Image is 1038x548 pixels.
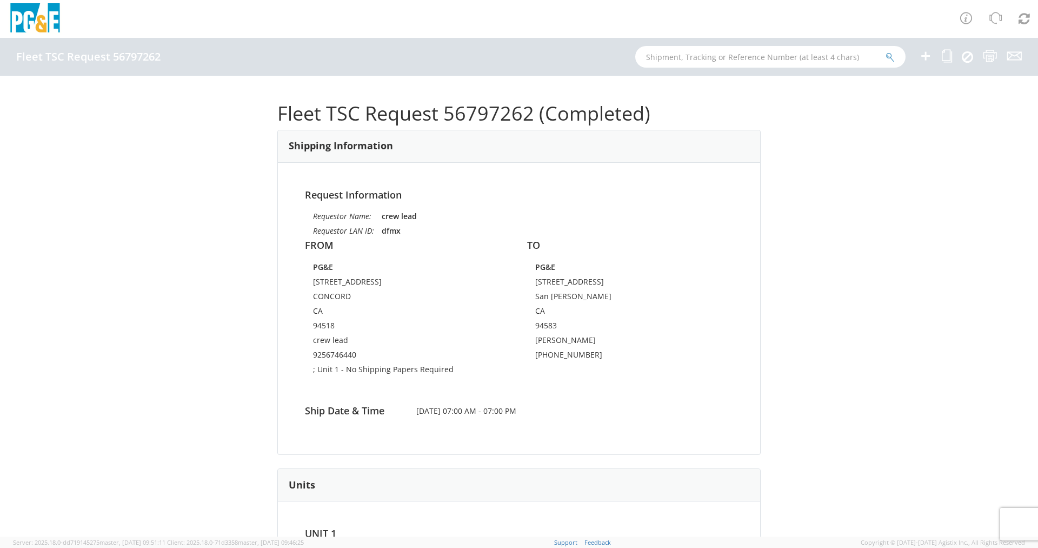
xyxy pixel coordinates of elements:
h1: Fleet TSC Request 56797262 (Completed) [277,103,761,124]
h4: Ship Date & Time [297,406,408,417]
td: crew lead [313,335,503,349]
span: master, [DATE] 09:46:25 [238,538,304,546]
td: 9256746440 [313,349,503,364]
span: Client: 2025.18.0-71d3358 [167,538,304,546]
span: Copyright © [DATE]-[DATE] Agistix Inc., All Rights Reserved [861,538,1025,547]
strong: PG&E [313,262,333,272]
span: Server: 2025.18.0-dd719145275 [13,538,165,546]
a: Support [554,538,577,546]
td: [PERSON_NAME] [535,335,703,349]
td: [STREET_ADDRESS] [535,276,703,291]
td: 94583 [535,320,703,335]
i: Requestor Name: [313,211,371,221]
td: [STREET_ADDRESS] [313,276,503,291]
h3: Units [289,480,315,491]
strong: dfmx [382,226,401,236]
input: Shipment, Tracking or Reference Number (at least 4 chars) [635,46,906,68]
strong: crew lead [382,211,417,221]
h3: Shipping Information [289,141,393,151]
h4: Unit 1 [305,529,514,539]
td: San [PERSON_NAME] [535,291,703,306]
span: [DATE] 07:00 AM - 07:00 PM [408,406,630,417]
td: 94518 [313,320,503,335]
td: CA [313,306,503,320]
td: CA [535,306,703,320]
td: [PHONE_NUMBER] [535,349,703,364]
td: ; Unit 1 - No Shipping Papers Required [313,364,503,379]
h4: Request Information [305,190,733,201]
i: Requestor LAN ID: [313,226,374,236]
h4: Fleet TSC Request 56797262 [16,51,161,63]
span: master, [DATE] 09:51:11 [99,538,165,546]
img: pge-logo-06675f144f4cfa6a6814.png [8,3,62,35]
h4: TO [527,240,733,251]
a: Feedback [584,538,611,546]
td: CONCORD [313,291,503,306]
strong: PG&E [535,262,555,272]
h4: FROM [305,240,511,251]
